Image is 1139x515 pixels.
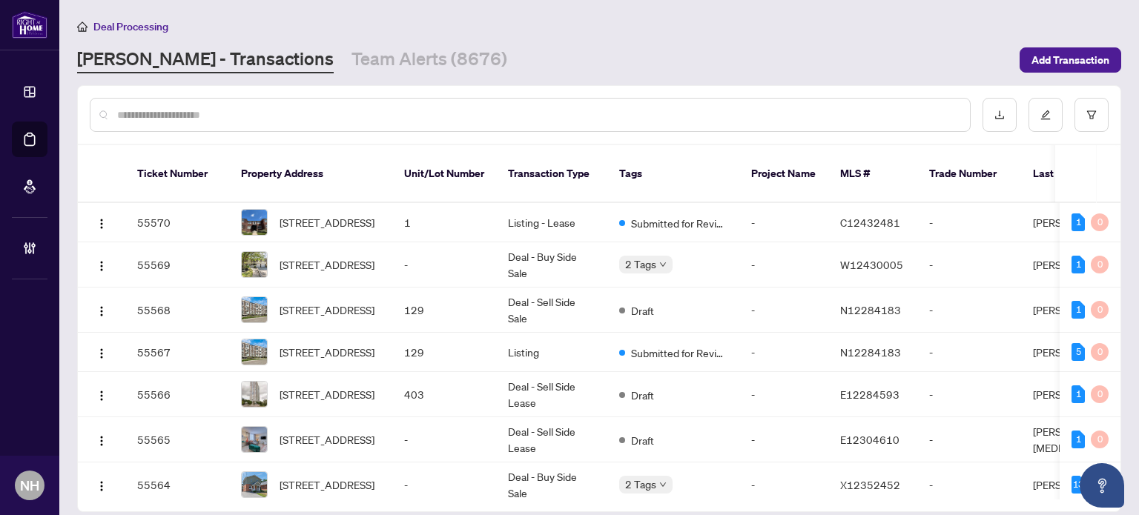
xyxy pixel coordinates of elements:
[1072,301,1085,319] div: 1
[1031,48,1109,72] span: Add Transaction
[90,473,113,496] button: Logo
[739,372,828,417] td: -
[1021,372,1132,417] td: [PERSON_NAME]
[242,210,267,235] img: thumbnail-img
[12,11,47,39] img: logo
[917,333,1021,372] td: -
[659,261,667,268] span: down
[242,297,267,322] img: thumbnail-img
[96,480,108,492] img: Logo
[1021,145,1132,203] th: Last Updated By
[1021,203,1132,242] td: [PERSON_NAME]
[90,382,113,406] button: Logo
[90,340,113,364] button: Logo
[840,388,899,401] span: E12284593
[917,417,1021,462] td: -
[93,20,168,33] span: Deal Processing
[125,462,229,508] td: 55564
[739,462,828,508] td: -
[1072,256,1085,273] div: 1
[392,203,496,242] td: 1
[125,333,229,372] td: 55567
[125,417,229,462] td: 55565
[90,210,113,234] button: Logo
[1072,213,1085,231] div: 1
[125,242,229,288] td: 55569
[242,472,267,497] img: thumbnail-img
[840,258,903,271] span: W12430005
[840,345,901,359] span: N12284183
[77,21,88,32] span: home
[392,242,496,288] td: -
[280,431,374,448] span: [STREET_ADDRESS]
[840,433,899,446] span: E12304610
[631,302,654,319] span: Draft
[20,475,39,496] span: NH
[631,215,727,231] span: Submitted for Review
[1091,385,1109,403] div: 0
[739,288,828,333] td: -
[392,288,496,333] td: 129
[496,242,607,288] td: Deal - Buy Side Sale
[496,417,607,462] td: Deal - Sell Side Lease
[280,386,374,402] span: [STREET_ADDRESS]
[496,372,607,417] td: Deal - Sell Side Lease
[96,260,108,272] img: Logo
[631,345,727,361] span: Submitted for Review
[1021,288,1132,333] td: [PERSON_NAME]
[739,203,828,242] td: -
[1091,301,1109,319] div: 0
[125,288,229,333] td: 55568
[496,288,607,333] td: Deal - Sell Side Sale
[1080,463,1124,508] button: Open asap
[1020,47,1121,73] button: Add Transaction
[994,110,1005,120] span: download
[1072,476,1085,494] div: 13
[1091,431,1109,448] div: 0
[96,348,108,359] img: Logo
[496,145,607,203] th: Transaction Type
[1072,431,1085,448] div: 1
[90,298,113,322] button: Logo
[739,333,828,372] td: -
[77,47,334,73] a: [PERSON_NAME] - Transactions
[90,253,113,276] button: Logo
[1091,343,1109,361] div: 0
[496,462,607,508] td: Deal - Buy Side Sale
[917,462,1021,508] td: -
[229,145,392,203] th: Property Address
[1072,343,1085,361] div: 5
[1021,417,1132,462] td: [PERSON_NAME][MEDICAL_DATA]
[1074,98,1109,132] button: filter
[392,417,496,462] td: -
[242,427,267,452] img: thumbnail-img
[917,145,1021,203] th: Trade Number
[917,288,1021,333] td: -
[125,372,229,417] td: 55566
[739,417,828,462] td: -
[625,476,656,493] span: 2 Tags
[280,344,374,360] span: [STREET_ADDRESS]
[1029,98,1063,132] button: edit
[917,242,1021,288] td: -
[840,478,900,491] span: X12352452
[983,98,1017,132] button: download
[1072,385,1085,403] div: 1
[242,252,267,277] img: thumbnail-img
[392,333,496,372] td: 129
[739,242,828,288] td: -
[631,432,654,448] span: Draft
[280,476,374,493] span: [STREET_ADDRESS]
[496,203,607,242] td: Listing - Lease
[659,481,667,488] span: down
[392,462,496,508] td: -
[96,218,108,230] img: Logo
[1021,462,1132,508] td: [PERSON_NAME]
[1091,256,1109,273] div: 0
[739,145,828,203] th: Project Name
[392,145,496,203] th: Unit/Lot Number
[607,145,739,203] th: Tags
[1021,333,1132,372] td: [PERSON_NAME]
[1040,110,1051,120] span: edit
[125,203,229,242] td: 55570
